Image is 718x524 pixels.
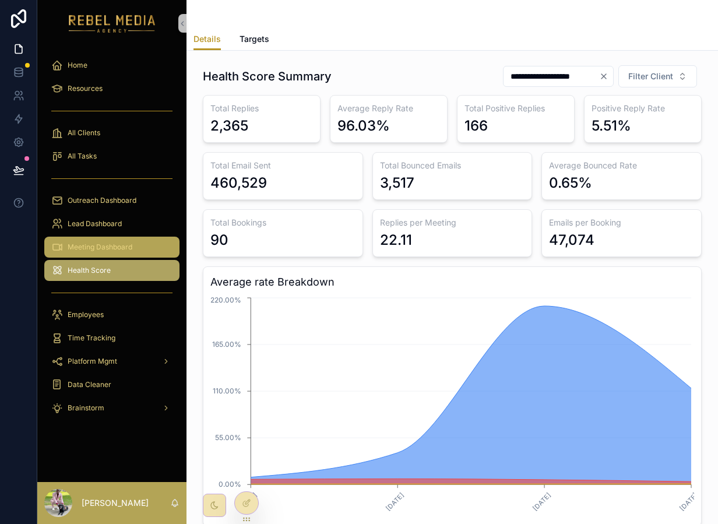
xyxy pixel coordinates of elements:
[44,351,179,372] a: Platform Mgmt
[240,29,269,52] a: Targets
[68,333,115,343] span: Time Tracking
[380,174,414,192] div: 3,517
[68,266,111,275] span: Health Score
[44,122,179,143] a: All Clients
[210,217,356,228] h3: Total Bookings
[219,480,241,488] tspan: 0.00%
[44,237,179,258] a: Meeting Dashboard
[210,295,694,519] div: chart
[210,103,313,114] h3: Total Replies
[628,71,673,82] span: Filter Client
[44,190,179,211] a: Outreach Dashboard
[618,65,697,87] button: Select Button
[44,328,179,349] a: Time Tracking
[44,260,179,281] a: Health Score
[380,217,525,228] h3: Replies per Meeting
[44,374,179,395] a: Data Cleaner
[68,310,104,319] span: Employees
[193,33,221,45] span: Details
[44,398,179,419] a: Brainstorm
[203,68,332,85] h1: Health Score Summary
[380,231,412,249] div: 22.11
[215,433,241,442] tspan: 55.00%
[68,128,100,138] span: All Clients
[212,340,241,349] tspan: 165.00%
[44,146,179,167] a: All Tasks
[380,160,525,171] h3: Total Bounced Emails
[69,14,156,33] img: App logo
[464,117,488,135] div: 166
[549,231,594,249] div: 47,074
[678,491,699,512] text: [DATE]
[68,196,136,205] span: Outreach Dashboard
[240,33,269,45] span: Targets
[210,117,248,135] div: 2,365
[210,231,228,249] div: 90
[210,296,241,304] tspan: 220.00%
[44,55,179,76] a: Home
[592,103,694,114] h3: Positive Reply Rate
[68,380,111,389] span: Data Cleaner
[68,152,97,161] span: All Tasks
[68,219,122,228] span: Lead Dashboard
[44,213,179,234] a: Lead Dashboard
[531,491,552,512] text: [DATE]
[68,61,87,70] span: Home
[68,357,117,366] span: Platform Mgmt
[210,160,356,171] h3: Total Email Sent
[37,47,186,482] div: scrollable content
[385,491,406,512] text: [DATE]
[44,78,179,99] a: Resources
[82,497,149,509] p: [PERSON_NAME]
[337,117,390,135] div: 96.03%
[599,72,613,81] button: Clear
[213,386,241,395] tspan: 110.00%
[549,217,694,228] h3: Emails per Booking
[464,103,567,114] h3: Total Positive Replies
[210,274,694,290] h3: Average rate Breakdown
[193,29,221,51] a: Details
[68,403,104,413] span: Brainstorm
[549,174,592,192] div: 0.65%
[44,304,179,325] a: Employees
[210,174,267,192] div: 460,529
[592,117,631,135] div: 5.51%
[337,103,440,114] h3: Average Reply Rate
[549,160,694,171] h3: Average Bounced Rate
[68,84,103,93] span: Resources
[68,242,132,252] span: Meeting Dashboard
